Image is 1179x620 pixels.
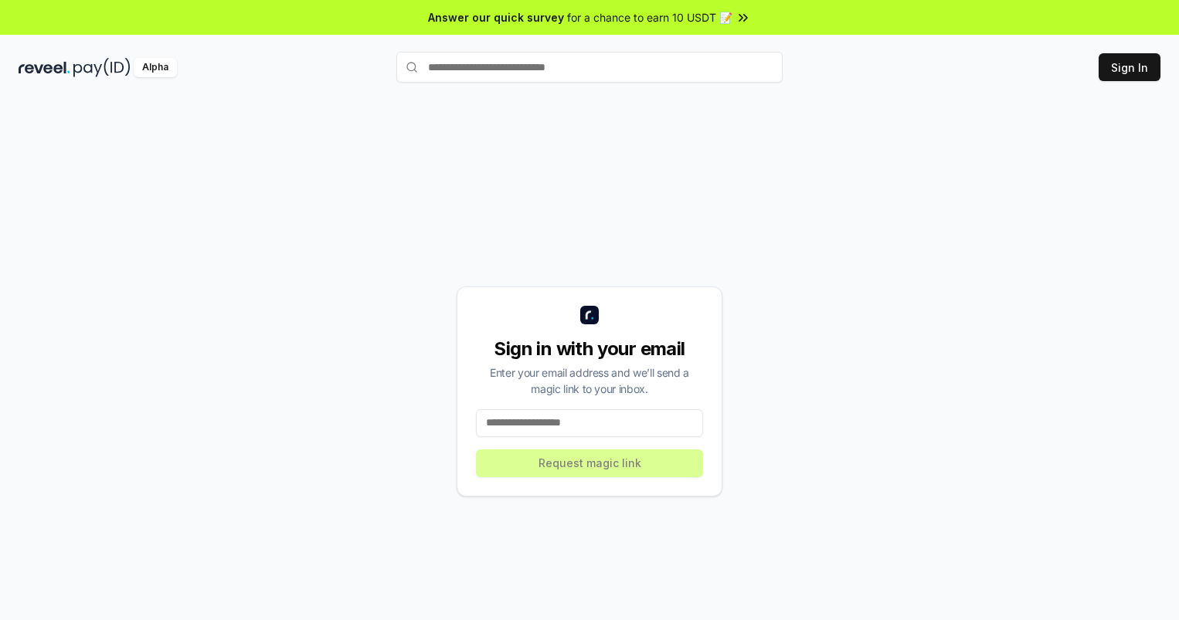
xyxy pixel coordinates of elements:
img: pay_id [73,58,131,77]
span: for a chance to earn 10 USDT 📝 [567,9,732,25]
div: Enter your email address and we’ll send a magic link to your inbox. [476,364,703,397]
img: logo_small [580,306,599,324]
div: Alpha [134,58,177,77]
span: Answer our quick survey [428,9,564,25]
div: Sign in with your email [476,337,703,361]
button: Sign In [1099,53,1160,81]
img: reveel_dark [19,58,70,77]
